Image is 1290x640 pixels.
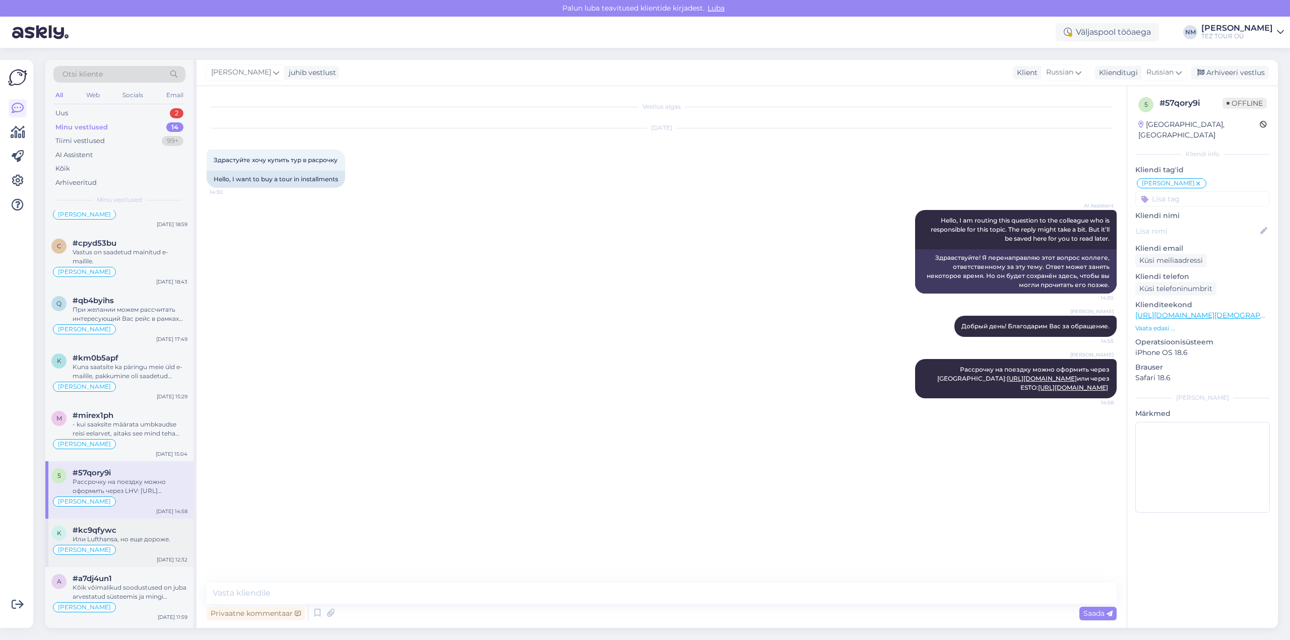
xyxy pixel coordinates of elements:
div: 99+ [162,136,183,146]
span: Offline [1222,98,1267,109]
span: q [56,300,61,307]
div: [DATE] 15:04 [156,450,187,458]
span: 14:30 [210,188,247,196]
div: Väljaspool tööaega [1056,23,1159,41]
div: При желании можем рассчитать интересующий Вас рейс в рамках индивидуального подбора рейса с перел... [73,305,187,323]
a: [URL][DOMAIN_NAME] [1038,384,1108,391]
div: All [53,89,65,102]
span: [PERSON_NAME] [58,211,111,218]
a: [URL][DOMAIN_NAME] [1007,375,1077,382]
p: Märkmed [1135,408,1270,419]
span: #kc9qfywc [73,526,116,535]
div: Klienditugi [1095,67,1138,78]
div: Vestlus algas [207,102,1117,111]
div: [DATE] 18:43 [156,278,187,286]
div: Vastus on saadetud mainitud e-mailile. [73,248,187,266]
span: #mirex1ph [73,411,113,420]
span: #km0b5apf [73,353,118,363]
span: Luba [704,4,728,13]
div: Küsi meiliaadressi [1135,254,1207,267]
div: [DATE] 14:58 [156,508,187,515]
div: Uus [55,108,68,118]
div: Kõik [55,164,70,174]
div: Arhiveeri vestlus [1191,66,1269,80]
div: juhib vestlust [285,67,336,78]
span: 14:30 [1076,294,1114,302]
div: Minu vestlused [55,122,108,132]
p: Kliendi nimi [1135,210,1270,221]
span: 14:58 [1076,399,1114,406]
a: [PERSON_NAME]TEZ TOUR OÜ [1201,24,1284,40]
span: 14:55 [1076,337,1114,345]
span: #cpyd53bu [73,239,116,248]
span: [PERSON_NAME] [58,604,111,610]
div: [PERSON_NAME] [1201,24,1273,32]
span: Hello, I am routing this question to the colleague who is responsible for this topic. The reply m... [931,217,1111,242]
div: [DATE] 11:59 [158,613,187,621]
div: Tiimi vestlused [55,136,105,146]
div: Privaatne kommentaar [207,607,305,620]
div: 14 [166,122,183,132]
span: [PERSON_NAME] [58,384,111,390]
div: NM [1183,25,1197,39]
div: Kuna saatsite ka päringu meie üld e-mailile, pakkumine oli saadetud tagasikirjaga. [73,363,187,381]
p: Brauser [1135,362,1270,373]
p: Kliendi email [1135,243,1270,254]
span: [PERSON_NAME] [1070,308,1114,315]
span: 5 [1144,101,1148,108]
span: Russian [1146,67,1174,78]
div: Здравствуйте! Я перенаправляю этот вопрос коллеге, ответственному за эту тему. Ответ может занять... [915,249,1117,294]
p: Safari 18.6 [1135,373,1270,383]
span: #a7dj4un1 [73,574,112,583]
div: [DATE] 17:49 [156,335,187,343]
p: Klienditeekond [1135,300,1270,310]
span: [PERSON_NAME] [58,326,111,332]
div: Küsi telefoninumbrit [1135,282,1216,296]
span: Добрый день! Благодарим Вас за обращение. [961,322,1110,330]
div: [DATE] 12:32 [157,556,187,563]
span: m [56,414,62,422]
span: #qb4byihs [73,296,114,305]
span: [PERSON_NAME] [58,441,111,447]
span: [PERSON_NAME] [58,499,111,505]
span: [PERSON_NAME] [211,67,271,78]
div: AI Assistent [55,150,93,160]
div: Socials [120,89,145,102]
span: Здрастуйте хочу купить тур в расрочку [214,156,338,164]
input: Lisa tag [1135,191,1270,206]
span: a [57,578,61,585]
p: Kliendi tag'id [1135,165,1270,175]
div: Рассрочку на поездку можно оформить через LHV: [URL][DOMAIN_NAME] или через ESTO: [URL][DOMAIN_NAME] [73,477,187,495]
span: Otsi kliente [62,69,103,80]
div: Web [84,89,102,102]
div: Или Lufthansa, но еще дороже. [73,535,187,544]
span: [PERSON_NAME] [58,547,111,553]
input: Lisa nimi [1136,226,1258,237]
span: [PERSON_NAME] [58,269,111,275]
span: AI Assistent [1076,202,1114,209]
p: Kliendi telefon [1135,271,1270,282]
div: TEZ TOUR OÜ [1201,32,1273,40]
span: [PERSON_NAME] [1070,351,1114,359]
p: Operatsioonisüsteem [1135,337,1270,347]
div: Hello, I want to buy a tour in installments [207,171,345,188]
div: [PERSON_NAME] [1135,393,1270,402]
div: Kõik võimalikud soodustused on juba arvestatud süsteemis ja mingi lisasoodustusi me pakkuda ei saa. [73,583,187,601]
p: Vaata edasi ... [1135,324,1270,333]
div: Arhiveeritud [55,178,97,188]
div: [GEOGRAPHIC_DATA], [GEOGRAPHIC_DATA] [1138,119,1260,140]
span: k [57,529,61,537]
div: - kui saaksite määrata umbkaudse reisi eelarvet, aitaks see mind teha pakkumise mis sobiks just T... [73,420,187,438]
div: [DATE] [207,123,1117,132]
span: 5 [57,472,61,479]
img: Askly Logo [8,68,27,87]
p: iPhone OS 18.6 [1135,347,1270,358]
span: Minu vestlused [97,195,142,204]
div: [DATE] 15:29 [157,393,187,400]
span: Saada [1083,609,1113,618]
div: # 57qory9i [1159,97,1222,109]
div: Kliendi info [1135,150,1270,159]
span: Russian [1046,67,1073,78]
span: k [57,357,61,365]
div: 2 [170,108,183,118]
